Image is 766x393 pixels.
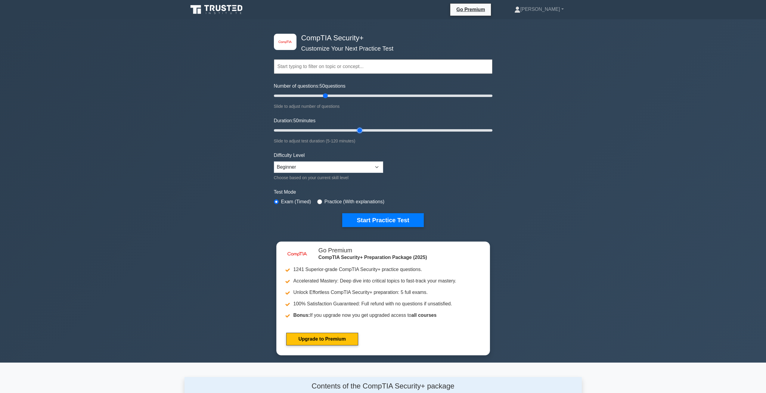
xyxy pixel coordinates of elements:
[324,198,384,205] label: Practice (With explanations)
[274,117,316,124] label: Duration: minutes
[320,83,325,89] span: 50
[274,103,492,110] div: Slide to adjust number of questions
[299,34,463,42] h4: CompTIA Security+
[274,174,383,181] div: Choose based on your current skill level
[342,213,423,227] button: Start Practice Test
[293,118,299,123] span: 50
[274,59,492,74] input: Start typing to filter on topic or concept...
[500,3,578,15] a: [PERSON_NAME]
[281,198,311,205] label: Exam (Timed)
[274,137,492,145] div: Slide to adjust test duration (5-120 minutes)
[286,333,358,345] a: Upgrade to Premium
[274,83,346,90] label: Number of questions: questions
[453,6,488,13] a: Go Premium
[274,152,305,159] label: Difficulty Level
[241,382,525,391] h4: Contents of the CompTIA Security+ package
[274,189,492,196] label: Test Mode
